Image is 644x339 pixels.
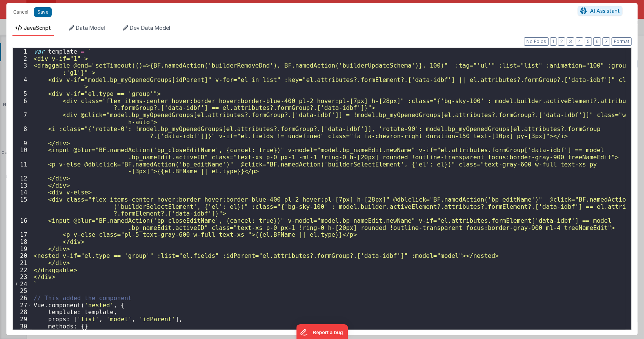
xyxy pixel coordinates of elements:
[524,37,549,46] button: No Folds
[13,62,32,76] div: 3
[76,25,105,31] span: Data Model
[13,175,32,182] div: 12
[13,280,32,288] div: 24
[13,182,32,189] div: 13
[550,37,556,46] button: 1
[603,37,610,46] button: 7
[13,238,32,245] div: 18
[567,37,574,46] button: 3
[13,302,32,309] div: 27
[13,245,32,253] div: 19
[13,161,32,175] div: 11
[34,7,52,17] button: Save
[13,287,32,294] div: 25
[13,90,32,97] div: 5
[13,55,32,62] div: 2
[585,37,592,46] button: 5
[13,140,32,147] div: 9
[13,111,32,125] div: 7
[13,146,32,160] div: 10
[593,37,601,46] button: 6
[13,125,32,139] div: 8
[558,37,565,46] button: 2
[13,308,32,316] div: 28
[13,48,32,55] div: 1
[576,37,583,46] button: 4
[13,316,32,323] div: 29
[13,273,32,280] div: 23
[13,189,32,196] div: 14
[13,267,32,274] div: 22
[13,196,32,217] div: 15
[13,323,32,330] div: 30
[13,231,32,238] div: 17
[13,259,32,267] div: 21
[13,97,32,111] div: 6
[13,294,32,302] div: 26
[13,76,32,90] div: 4
[13,217,32,231] div: 16
[13,252,32,259] div: 20
[590,8,620,14] span: AI Assistant
[24,25,51,31] span: JavaScript
[9,7,32,17] button: Cancel
[130,25,170,31] span: Dev Data Model
[578,6,622,16] button: AI Assistant
[612,37,632,46] button: Format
